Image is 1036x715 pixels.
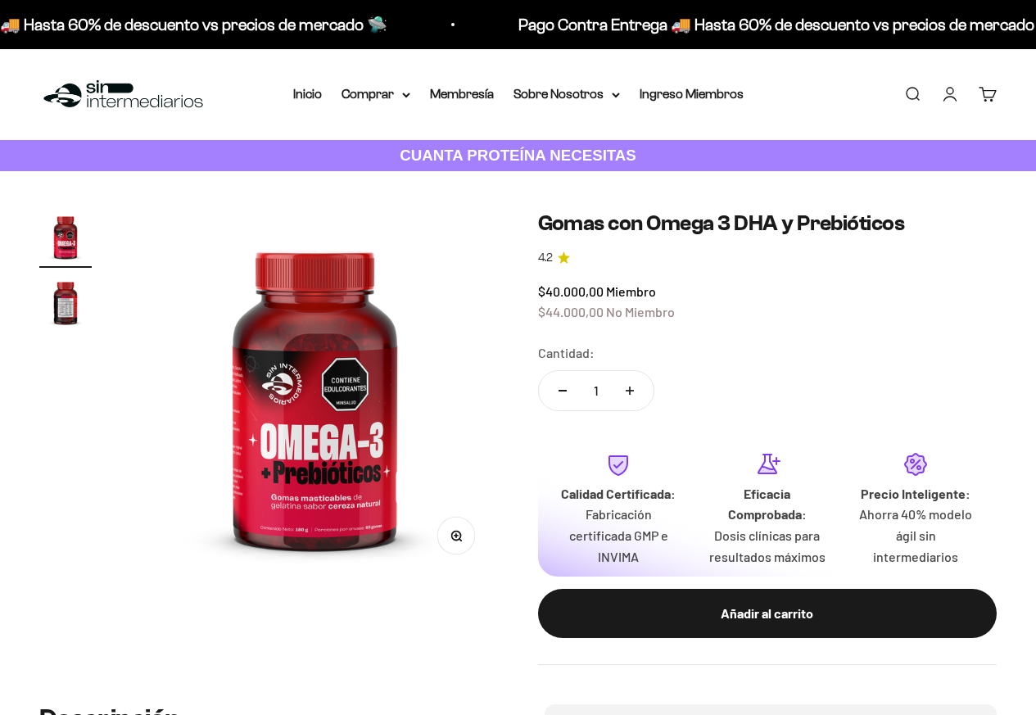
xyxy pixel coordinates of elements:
label: Cantidad: [538,342,595,364]
a: 4.24.2 de 5.0 estrellas [538,249,998,267]
p: Ahorra 40% modelo ágil sin intermediarios [855,504,978,567]
strong: Calidad Certificada: [561,486,676,501]
strong: Precio Inteligente: [861,486,970,501]
button: Ir al artículo 2 [39,276,92,333]
summary: Sobre Nosotros [513,84,620,105]
span: $44.000,00 [538,304,604,319]
a: Membresía [430,87,494,101]
button: Reducir cantidad [539,371,586,410]
span: 4.2 [538,249,553,267]
a: Ingreso Miembros [640,87,744,101]
span: $40.000,00 [538,283,604,299]
button: Ir al artículo 1 [39,210,92,268]
button: Añadir al carrito [538,589,998,638]
h1: Gomas con Omega 3 DHA y Prebióticos [538,210,998,236]
a: Inicio [293,87,322,101]
span: Miembro [606,283,656,299]
strong: Eficacia Comprobada: [728,486,807,523]
img: Gomas con Omega 3 DHA y Prebióticos [39,276,92,328]
button: Aumentar cantidad [606,371,654,410]
img: Gomas con Omega 3 DHA y Prebióticos [131,210,499,578]
img: Gomas con Omega 3 DHA y Prebióticos [39,210,92,263]
div: Añadir al carrito [571,603,965,624]
span: No Miembro [606,304,675,319]
strong: CUANTA PROTEÍNA NECESITAS [400,147,636,164]
p: Dosis clínicas para resultados máximos [706,525,829,567]
summary: Comprar [342,84,410,105]
p: Fabricación certificada GMP e INVIMA [558,504,681,567]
